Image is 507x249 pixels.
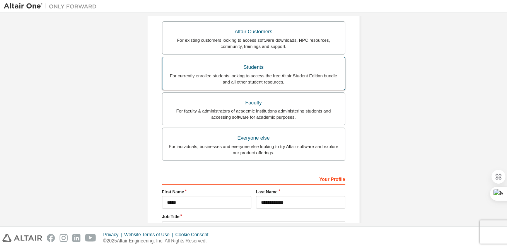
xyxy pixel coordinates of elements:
div: Cookie Consent [175,232,213,238]
img: youtube.svg [85,234,96,242]
img: Altair One [4,2,101,10]
label: First Name [162,189,251,195]
div: Students [167,62,340,73]
p: © 2025 Altair Engineering, Inc. All Rights Reserved. [103,238,213,244]
div: Website Terms of Use [124,232,175,238]
div: Your Profile [162,172,345,185]
div: For faculty & administrators of academic institutions administering students and accessing softwa... [167,108,340,120]
div: Privacy [103,232,124,238]
img: altair_logo.svg [2,234,42,242]
div: Everyone else [167,133,340,143]
div: For currently enrolled students looking to access the free Altair Student Edition bundle and all ... [167,73,340,85]
label: Last Name [256,189,345,195]
img: linkedin.svg [72,234,80,242]
img: instagram.svg [60,234,68,242]
div: For individuals, businesses and everyone else looking to try Altair software and explore our prod... [167,143,340,156]
label: Job Title [162,213,345,220]
img: facebook.svg [47,234,55,242]
div: For existing customers looking to access software downloads, HPC resources, community, trainings ... [167,37,340,49]
div: Altair Customers [167,26,340,37]
div: Faculty [167,97,340,108]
